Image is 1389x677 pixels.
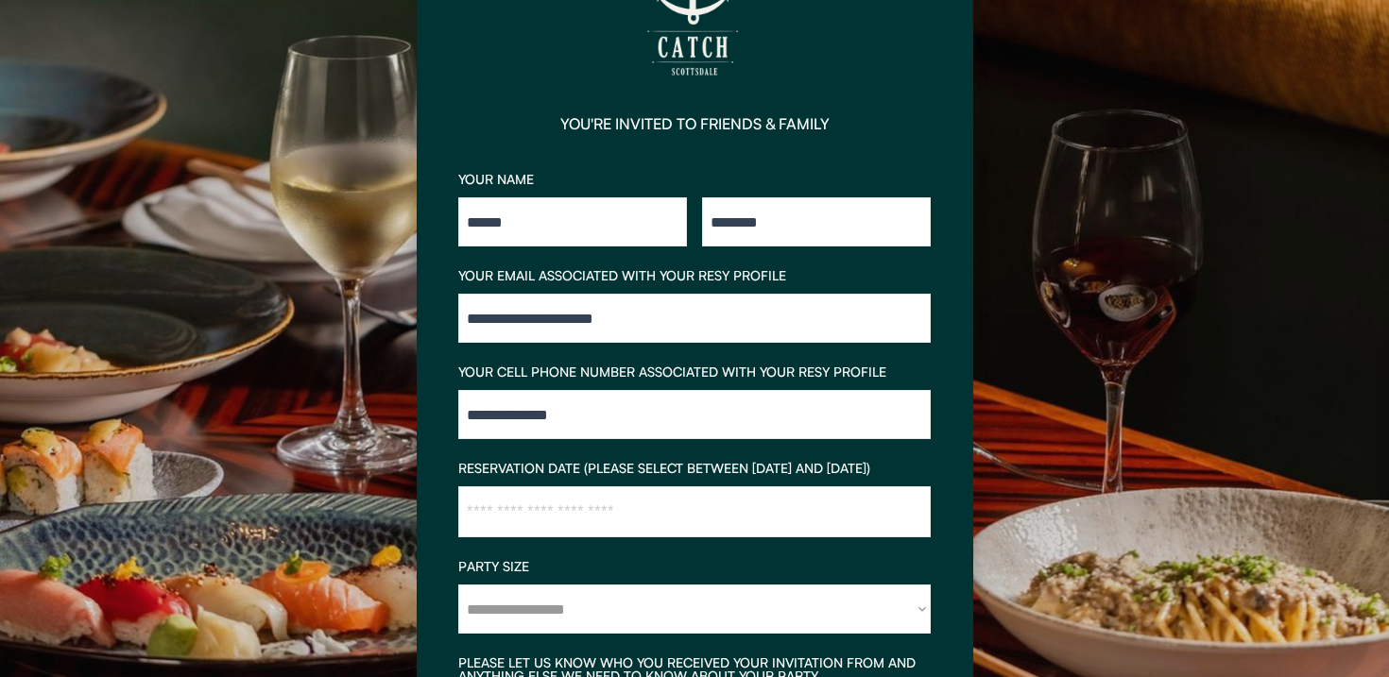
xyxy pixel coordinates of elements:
[458,462,931,475] div: RESERVATION DATE (PLEASE SELECT BETWEEN [DATE] AND [DATE])
[458,365,931,379] div: YOUR CELL PHONE NUMBER ASSOCIATED WITH YOUR RESY PROFILE
[560,116,830,131] div: YOU'RE INVITED TO FRIENDS & FAMILY
[458,560,931,573] div: PARTY SIZE
[458,173,931,186] div: YOUR NAME
[458,269,931,282] div: YOUR EMAIL ASSOCIATED WITH YOUR RESY PROFILE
